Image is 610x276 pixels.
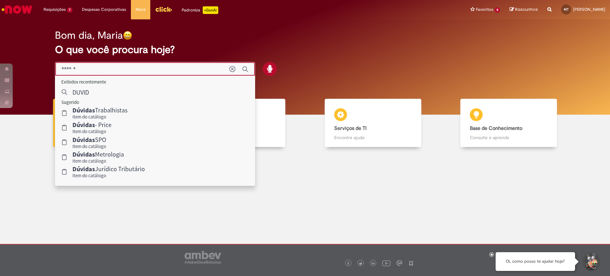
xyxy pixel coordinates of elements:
[123,31,132,40] img: happy-face.png
[182,6,218,14] div: Padroniza
[136,6,146,13] span: More
[67,7,72,13] span: 7
[33,99,169,147] a: Tirar dúvidas Tirar dúvidas com Lupi Assist e Gen Ai
[334,134,412,141] p: Encontre ajuda
[573,7,605,12] span: [PERSON_NAME]
[55,30,123,41] h2: Bom dia, Maria
[44,6,66,13] span: Requisições
[476,6,493,13] span: Favoritos
[581,252,600,271] button: Iniciar Conversa de Suporte
[55,44,555,55] h2: O que você procura hoje?
[155,4,172,14] img: click_logo_yellow_360x200.png
[564,7,569,11] span: MT
[359,262,362,265] img: logo_footer_twitter.png
[203,6,218,14] p: +GenAi
[441,99,577,147] a: Base de Conhecimento Consulte e aprenda
[1,3,33,16] img: ServiceNow
[305,99,441,147] a: Serviços de TI Encontre ajuda
[382,259,390,267] img: logo_footer_youtube.png
[82,6,126,13] span: Despesas Corporativas
[495,7,500,13] span: 8
[470,125,522,131] b: Base de Conhecimento
[470,134,547,141] p: Consulte e aprenda
[396,260,402,266] img: logo_footer_workplace.png
[510,7,538,13] a: Rascunhos
[496,252,575,271] div: Oi, como posso te ajudar hoje?
[334,125,367,131] b: Serviços de TI
[347,262,350,265] img: logo_footer_facebook.png
[515,6,538,12] span: Rascunhos
[185,251,221,264] img: logo_footer_ambev_rotulo_gray.png
[372,262,375,266] img: logo_footer_linkedin.png
[408,260,414,266] img: logo_footer_naosei.png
